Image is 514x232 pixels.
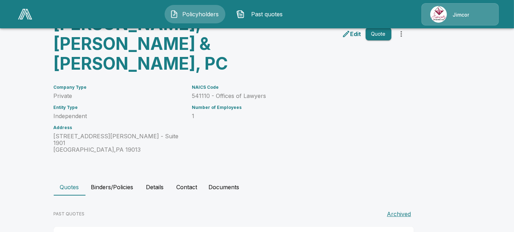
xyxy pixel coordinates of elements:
button: Quote [366,28,391,41]
button: Archived [384,207,414,221]
div: policyholder tabs [54,179,461,196]
button: Policyholders IconPolicyholders [165,5,225,23]
p: Edit [350,30,361,38]
p: 1 [192,113,391,120]
a: edit [341,28,363,40]
button: Past quotes IconPast quotes [231,5,292,23]
p: PAST QUOTES [54,211,85,217]
button: Quotes [54,179,85,196]
span: Policyholders [181,10,220,18]
h6: Address [54,125,184,130]
p: Independent [54,113,184,120]
p: 541110 - Offices of Lawyers [192,93,391,99]
h6: Company Type [54,85,184,90]
img: AA Logo [18,9,32,19]
button: Details [139,179,171,196]
img: Policyholders Icon [170,10,178,18]
h6: Number of Employees [192,105,391,110]
button: Contact [171,179,203,196]
p: [STREET_ADDRESS][PERSON_NAME] - Suite 1901 [GEOGRAPHIC_DATA] , PA 19013 [54,133,184,153]
h6: Entity Type [54,105,184,110]
h6: NAICS Code [192,85,391,90]
span: Past quotes [248,10,286,18]
button: Documents [203,179,245,196]
button: Binders/Policies [85,179,139,196]
p: Private [54,93,184,99]
img: Past quotes Icon [236,10,245,18]
button: more [394,27,408,41]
